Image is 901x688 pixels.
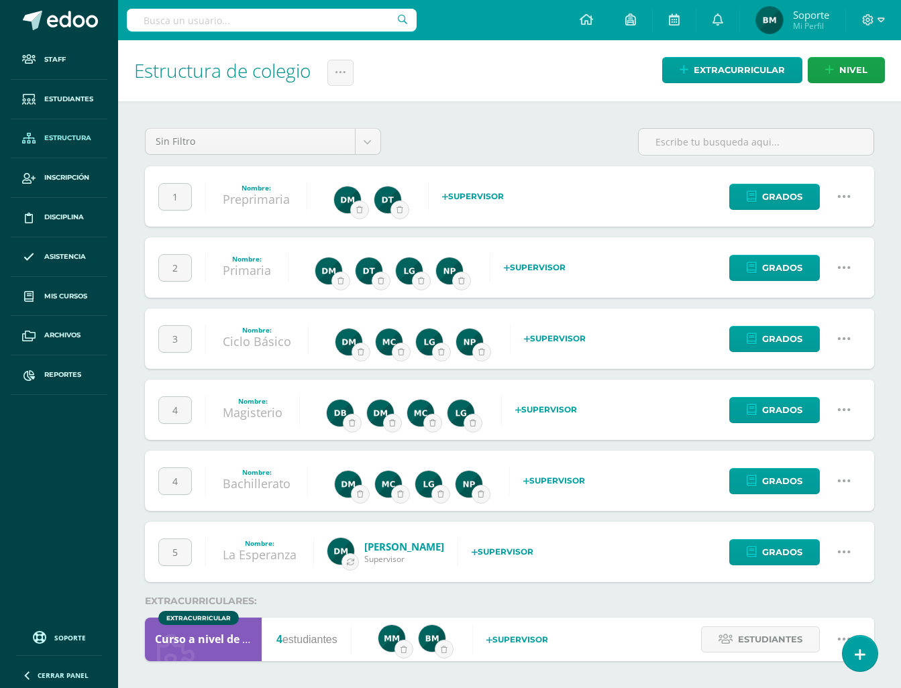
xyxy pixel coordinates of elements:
[515,404,577,414] strong: Supervisor
[44,369,81,380] span: Reportes
[223,404,282,420] a: Magisterio
[44,330,81,341] span: Archivos
[334,186,361,213] img: ea632bc98a534296304b8884feee569a.png
[762,398,802,422] span: Grados
[762,184,802,209] span: Grados
[44,94,93,105] span: Estudiantes
[232,254,262,264] strong: Nombre:
[145,595,874,607] div: Extracurriculares:
[762,327,802,351] span: Grados
[276,634,282,645] strong: 4
[38,671,89,680] span: Cerrar panel
[436,257,463,284] img: 6b0c5f4fbd57125d2b84127c2a896930.png
[44,54,66,65] span: Staff
[11,119,107,159] a: Estructura
[456,471,482,498] img: 6b0c5f4fbd57125d2b84127c2a896930.png
[315,257,342,284] img: ea632bc98a534296304b8884feee569a.png
[416,329,443,355] img: 79d3a43d2f1a7d661de43720d0a016ce.png
[54,633,86,642] span: Soporte
[11,158,107,198] a: Inscripción
[407,400,434,426] img: 798c725829c0ea3d01837c29939e1fd2.png
[11,237,107,277] a: Asistencia
[447,400,474,426] img: 79d3a43d2f1a7d661de43720d0a016ce.png
[486,634,548,644] strong: Supervisor
[156,129,345,154] span: Sin Filtro
[327,538,354,565] img: 3d7e874648bd8987e017810776a17e5c.png
[701,626,820,652] a: Estudiantes
[524,333,586,343] strong: Supervisor
[223,191,290,207] a: Preprimaria
[242,325,272,335] strong: Nombre:
[364,540,444,553] a: [PERSON_NAME]
[223,262,271,278] a: Primaria
[245,538,274,548] strong: Nombre:
[662,57,802,83] a: Extracurricular
[44,133,91,144] span: Estructura
[223,475,290,492] a: Bachillerato
[396,257,423,284] img: 79d3a43d2f1a7d661de43720d0a016ce.png
[44,212,84,223] span: Disciplina
[729,539,820,565] a: Grados
[155,632,280,646] span: Curso a nivel de colegio
[793,20,829,32] span: Mi Perfil
[762,469,802,494] span: Grados
[134,58,311,83] span: Estructura de colegio
[504,262,566,272] strong: Supervisor
[242,183,271,192] strong: Nombre:
[16,628,102,646] a: Soporte
[11,80,107,119] a: Estudiantes
[364,553,444,565] span: Supervisor
[44,172,89,183] span: Inscripción
[44,251,86,262] span: Asistencia
[808,57,885,83] a: nivel
[456,329,483,355] img: 6b0c5f4fbd57125d2b84127c2a896930.png
[11,355,107,395] a: Reportes
[762,255,802,280] span: Grados
[756,7,783,34] img: 124947c2b8f52875b6fcaf013d3349fe.png
[127,9,417,32] input: Busca un usuario...
[729,468,820,494] a: Grados
[356,257,382,284] img: 70b37cff18c6d9d533edfba09bdbb5c1.png
[729,397,820,423] a: Grados
[694,58,785,82] span: Extracurricular
[335,329,362,355] img: ea632bc98a534296304b8884feee569a.png
[738,627,802,652] span: Estudiantes
[729,255,820,281] a: Grados
[415,471,442,498] img: 79d3a43d2f1a7d661de43720d0a016ce.png
[367,400,394,426] img: ea632bc98a534296304b8884feee569a.png
[374,186,401,213] img: 70b37cff18c6d9d533edfba09bdbb5c1.png
[263,618,351,661] div: estudiantes
[11,316,107,355] a: Archivos
[639,129,873,155] input: Escribe tu busqueda aqui...
[472,547,533,557] strong: Supervisor
[44,291,87,302] span: Mis cursos
[242,467,272,477] strong: Nombre:
[327,400,354,426] img: efdc3c266590086709ad2112a0b64ad1.png
[762,540,802,565] span: Grados
[11,40,107,80] a: Staff
[729,326,820,352] a: Grados
[238,396,268,406] strong: Nombre:
[729,184,820,210] a: Grados
[419,625,445,652] img: 40ff7bd28727fbdae8f0f59785e1152f.png
[523,475,585,485] strong: Supervisor
[11,277,107,317] a: Mis cursos
[11,198,107,237] a: Disciplina
[335,471,362,498] img: ea632bc98a534296304b8884feee569a.png
[146,129,380,154] a: Sin Filtro
[839,58,867,82] span: nivel
[376,329,403,355] img: 798c725829c0ea3d01837c29939e1fd2.png
[378,625,405,652] img: 776254acc5d3eb10a6fc4bf5b9e33a5a.png
[793,8,829,21] span: Soporte
[158,611,239,625] div: Extracurricular
[223,547,297,563] a: La Esperanza
[442,191,504,201] strong: Supervisor
[375,471,402,498] img: 798c725829c0ea3d01837c29939e1fd2.png
[223,333,291,349] a: Ciclo Básico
